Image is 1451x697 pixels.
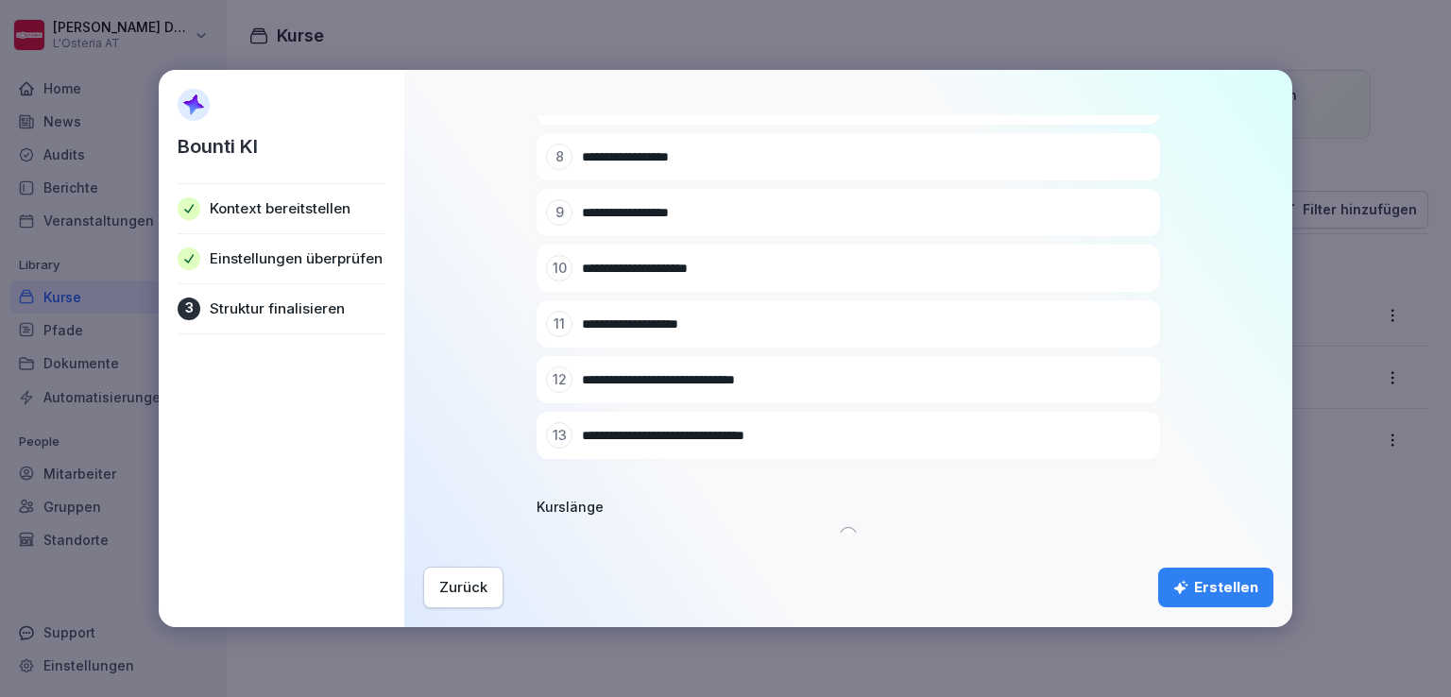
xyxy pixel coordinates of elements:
[210,299,345,318] p: Struktur finalisieren
[439,577,487,598] div: Zurück
[178,89,210,121] img: AI Sparkle
[537,498,1160,517] h4: Kurslänge
[546,311,572,337] div: 11
[546,366,572,393] div: 12
[210,199,350,218] p: Kontext bereitstellen
[1158,568,1273,607] button: Erstellen
[840,527,857,544] span: Volume
[178,132,258,161] p: Bounti KI
[546,422,572,449] div: 13
[210,249,383,268] p: Einstellungen überprüfen
[423,567,504,608] button: Zurück
[178,297,200,320] div: 3
[546,255,572,281] div: 10
[546,199,572,226] div: 9
[1173,577,1258,598] div: Erstellen
[546,144,572,170] div: 8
